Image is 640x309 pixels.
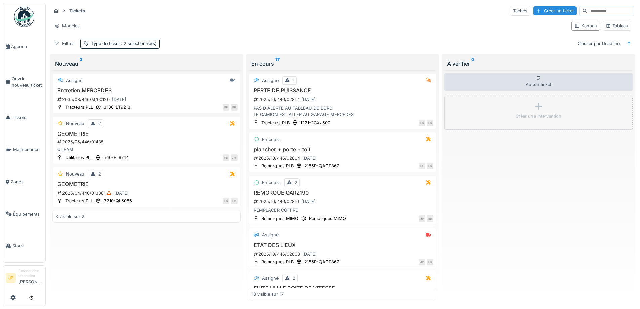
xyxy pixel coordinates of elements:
div: Kanban [574,23,597,29]
span: Ouvrir nouveau ticket [12,76,43,88]
div: [DATE] [302,251,317,257]
div: 2185R-QAGF867 [304,163,339,169]
div: 2 [98,171,101,177]
a: Maintenance [3,133,45,166]
div: Tracteurs PLL [65,198,93,204]
li: JP [6,273,16,283]
div: [DATE] [302,155,317,161]
span: : 2 sélectionné(s) [120,41,157,46]
div: Assigné [262,275,279,281]
a: Zones [3,166,45,198]
h3: ETAT DES LIEUX [252,242,434,248]
div: 18 visible sur 17 [252,291,284,297]
a: Agenda [3,31,45,63]
div: 2025/10/446/02810 [253,197,434,206]
div: 540-EL8744 [103,154,129,161]
span: Agenda [11,43,43,50]
div: Assigné [262,232,279,238]
div: JP [419,215,425,222]
div: Tracteurs PLB [261,120,290,126]
div: 2 [98,120,101,127]
div: 3 visible sur 2 [55,213,84,220]
sup: 2 [80,60,82,68]
div: Nouveau [55,60,238,68]
div: JP [419,259,425,265]
div: JH [231,154,238,161]
a: Stock [3,230,45,262]
a: Équipements [3,198,45,230]
div: Remorques PLB [261,259,294,265]
h3: GEOMETRIE [55,181,238,187]
sup: 17 [275,60,280,68]
div: [DATE] [112,96,126,103]
div: FB [231,198,238,204]
div: Assigné [262,77,279,84]
div: 3210-QL5086 [104,198,132,204]
div: BB [427,215,433,222]
div: 1221-2CXJ500 [300,120,330,126]
div: Nouveau [66,171,84,177]
img: Badge_color-CXgf-gQk.svg [14,7,34,27]
div: 2025/05/446/01435 [57,139,238,145]
div: FB [419,120,425,126]
span: Maintenance [13,146,43,153]
div: 2 [295,179,297,186]
div: FB [427,120,433,126]
div: FA [419,163,425,169]
h3: FUITE HUILE BOITE DE VITESSE [252,285,434,292]
div: 1 [293,77,294,84]
div: Aucun ticket [444,73,633,91]
div: À vérifier [447,60,630,68]
span: Zones [11,179,43,185]
div: Tâches [510,6,530,16]
a: JP Responsable technicien[PERSON_NAME] [6,268,43,289]
div: 3136-BT9213 [104,104,130,110]
div: 2025/10/446/02804 [253,154,434,162]
div: 2025/10/446/02812 [253,95,434,104]
div: En cours [251,60,434,68]
h3: plancher + porte + toit [252,146,434,153]
div: Créer une intervention [516,113,561,119]
span: Équipements [13,211,43,217]
div: 2025/10/446/02808 [253,250,434,258]
div: Modèles [51,21,83,31]
sup: 0 [471,60,474,68]
div: Créer un ticket [533,6,577,15]
div: Classer par Deadline [574,39,623,48]
div: [DATE] [301,198,316,205]
li: [PERSON_NAME] [18,268,43,288]
div: 2 [293,275,295,281]
div: REMPLACER COFFRE [252,207,434,214]
h3: REMORQUE QARZ190 [252,190,434,196]
div: QTEAM [55,146,238,153]
div: Remorques MIMO [261,215,298,222]
span: Stock [12,243,43,249]
div: Tracteurs PLL [65,104,93,110]
div: FB [223,198,229,204]
div: Remorques MIMO [309,215,346,222]
div: Tableau [606,23,628,29]
div: [DATE] [301,96,316,103]
h3: PERTE DE PUISSANCE [252,87,434,94]
div: Remorques PLB [261,163,294,169]
h3: Entretien MERCEDES [55,87,238,94]
div: FB [223,154,229,161]
div: 2035/08/446/M/00120 [57,95,238,104]
div: Type de ticket [91,40,157,47]
strong: Tickets [67,8,88,14]
div: FB [427,163,433,169]
span: Tickets [12,114,43,121]
div: PAS D ALERTE AU TABLEAU DE BORD LE CAMION EST ALLER AU GARAGE MERCEDES [252,105,434,118]
div: Responsable technicien [18,268,43,279]
div: FB [231,104,238,111]
div: FB [223,104,229,111]
a: Tickets [3,102,45,134]
a: Ouvrir nouveau ticket [3,63,45,102]
div: Assigné [66,77,82,84]
div: Utilitaires PLL [65,154,93,161]
div: Nouveau [66,120,84,127]
h3: GEOMETRIE [55,131,238,137]
div: En cours [262,136,281,143]
div: [DATE] [114,190,129,196]
div: Filtres [51,39,78,48]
